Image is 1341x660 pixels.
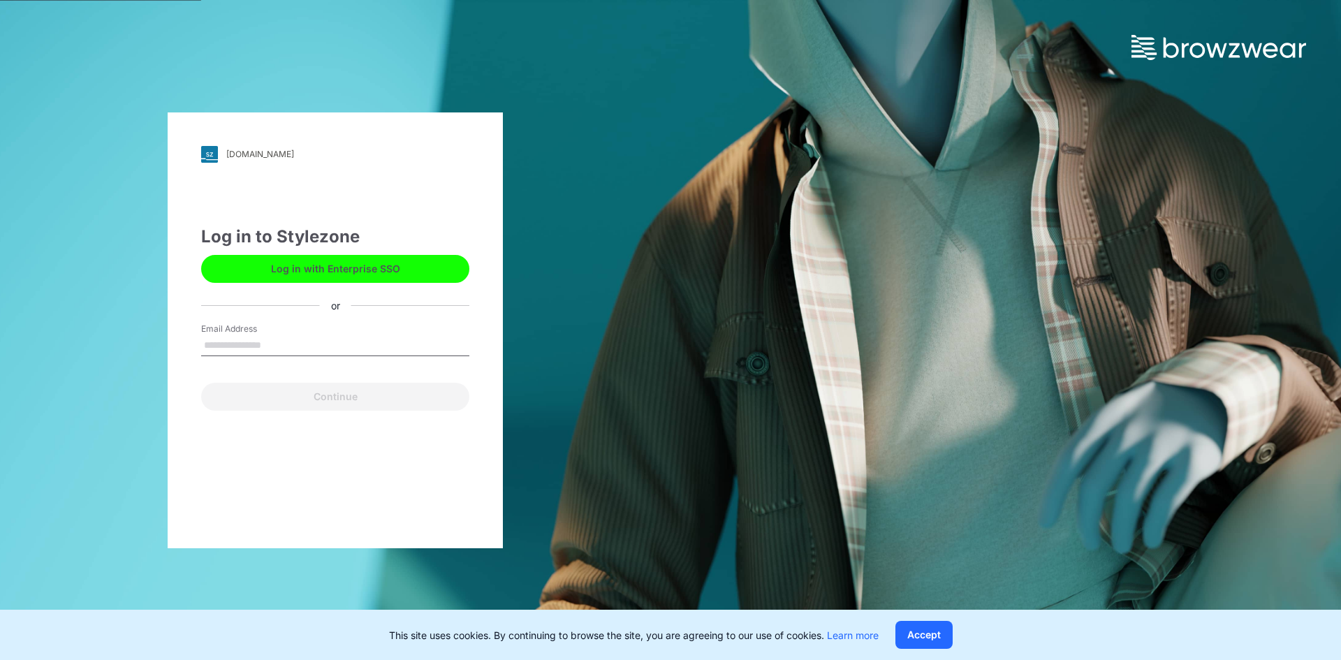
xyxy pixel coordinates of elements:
[201,146,469,163] a: [DOMAIN_NAME]
[201,146,218,163] img: svg+xml;base64,PHN2ZyB3aWR0aD0iMjgiIGhlaWdodD0iMjgiIHZpZXdCb3g9IjAgMCAyOCAyOCIgZmlsbD0ibm9uZSIgeG...
[389,628,879,643] p: This site uses cookies. By continuing to browse the site, you are agreeing to our use of cookies.
[827,629,879,641] a: Learn more
[201,323,299,335] label: Email Address
[201,255,469,283] button: Log in with Enterprise SSO
[226,149,294,159] div: [DOMAIN_NAME]
[1131,35,1306,60] img: browzwear-logo.73288ffb.svg
[201,224,469,249] div: Log in to Stylezone
[320,298,351,313] div: or
[895,621,953,649] button: Accept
